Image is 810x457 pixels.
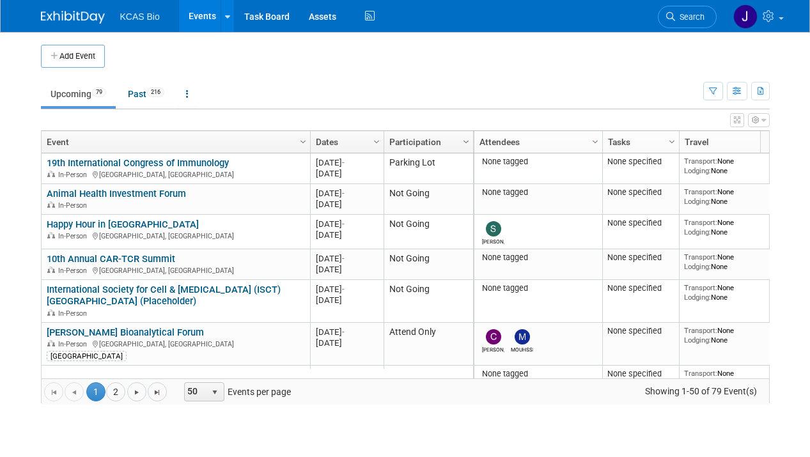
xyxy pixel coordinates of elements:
a: Participation [389,131,465,153]
span: Go to the next page [132,387,142,398]
span: Go to the last page [152,387,162,398]
a: Past216 [118,82,174,106]
div: None specified [607,252,674,263]
div: [DATE] [316,229,378,240]
div: [DATE] [316,219,378,229]
span: Column Settings [667,137,677,147]
td: Attend Only [384,323,473,366]
div: None None [684,218,776,236]
div: None specified [607,157,674,167]
a: [PERSON_NAME] Bioanalytical Forum [47,327,204,338]
td: Not Going [384,249,473,280]
span: Transport: [684,252,717,261]
div: [DATE] [316,168,378,179]
span: KCAS Bio [120,12,160,22]
div: None None [684,283,776,302]
div: [GEOGRAPHIC_DATA], [GEOGRAPHIC_DATA] [47,230,304,241]
span: Showing 1-50 of 79 Event(s) [633,382,768,400]
span: Column Settings [461,137,471,147]
span: - [342,158,345,167]
a: Happy Hour in [GEOGRAPHIC_DATA] [47,219,199,230]
a: Travel [685,131,773,153]
div: None specified [607,283,674,293]
span: 79 [92,88,106,97]
span: Transport: [684,187,717,196]
img: Charisse Fernandez [486,329,501,345]
span: Lodging: [684,293,711,302]
span: - [342,189,345,198]
div: [DATE] [316,327,378,337]
div: [GEOGRAPHIC_DATA], [GEOGRAPHIC_DATA] [47,169,304,180]
span: Events per page [167,382,304,401]
img: In-Person Event [47,340,55,346]
img: Jocelyn King [733,4,758,29]
img: In-Person Event [47,201,55,208]
span: - [342,219,345,229]
td: Not Going [384,280,473,323]
div: [DATE] [316,337,378,348]
a: Event [47,131,302,153]
span: Go to the first page [49,387,59,398]
span: - [342,254,345,263]
div: [GEOGRAPHIC_DATA], [GEOGRAPHIC_DATA] [47,265,304,275]
div: [DATE] [316,295,378,306]
a: Search [658,6,717,28]
div: None tagged [479,369,597,379]
div: None None [684,252,776,271]
span: Lodging: [684,166,711,175]
a: Column Settings [370,131,384,150]
div: MOUHSSIN OUFIR [511,345,533,353]
div: None specified [607,326,674,336]
div: None specified [607,369,674,379]
img: ExhibitDay [41,11,105,24]
div: None None [684,326,776,345]
button: Add Event [41,45,105,68]
td: Not Going [384,215,473,249]
span: 1 [86,382,105,401]
img: Sara Herrmann [486,221,501,236]
a: Attendees [479,131,594,153]
div: None None [684,369,776,387]
a: Tasks [608,131,671,153]
span: Column Settings [590,137,600,147]
span: Search [675,12,705,22]
img: In-Person Event [47,267,55,273]
div: None tagged [479,252,597,263]
img: MOUHSSIN OUFIR [515,329,530,345]
span: Lodging: [684,228,711,236]
a: Go to the last page [148,382,167,401]
a: Column Settings [296,131,310,150]
span: Transport: [684,157,717,166]
div: [DATE] [316,199,378,210]
a: Upcoming79 [41,82,116,106]
span: In-Person [58,232,91,240]
span: In-Person [58,171,91,179]
img: In-Person Event [47,171,55,177]
img: In-Person Event [47,232,55,238]
div: None tagged [479,283,597,293]
a: 2 [106,382,125,401]
span: In-Person [58,309,91,318]
div: [GEOGRAPHIC_DATA] [47,351,127,361]
a: Go to the next page [127,382,146,401]
a: Go to the first page [44,382,63,401]
div: None None [684,187,776,206]
a: Go to the previous page [65,382,84,401]
div: [DATE] [316,264,378,275]
span: In-Person [58,340,91,348]
span: Transport: [684,326,717,335]
span: Lodging: [684,336,711,345]
div: [GEOGRAPHIC_DATA], [GEOGRAPHIC_DATA] [47,338,304,349]
div: None specified [607,187,674,198]
span: 50 [185,383,206,401]
div: None specified [607,218,674,228]
img: In-Person Event [47,309,55,316]
a: 10th Annual CAR-TCR Summit [47,253,175,265]
a: Column Settings [459,131,473,150]
div: Charisse Fernandez [482,345,504,353]
span: Transport: [684,218,717,227]
a: 19th International Congress of Immunology [47,157,229,169]
span: - [342,327,345,337]
span: Transport: [684,283,717,292]
span: Transport: [684,369,717,378]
